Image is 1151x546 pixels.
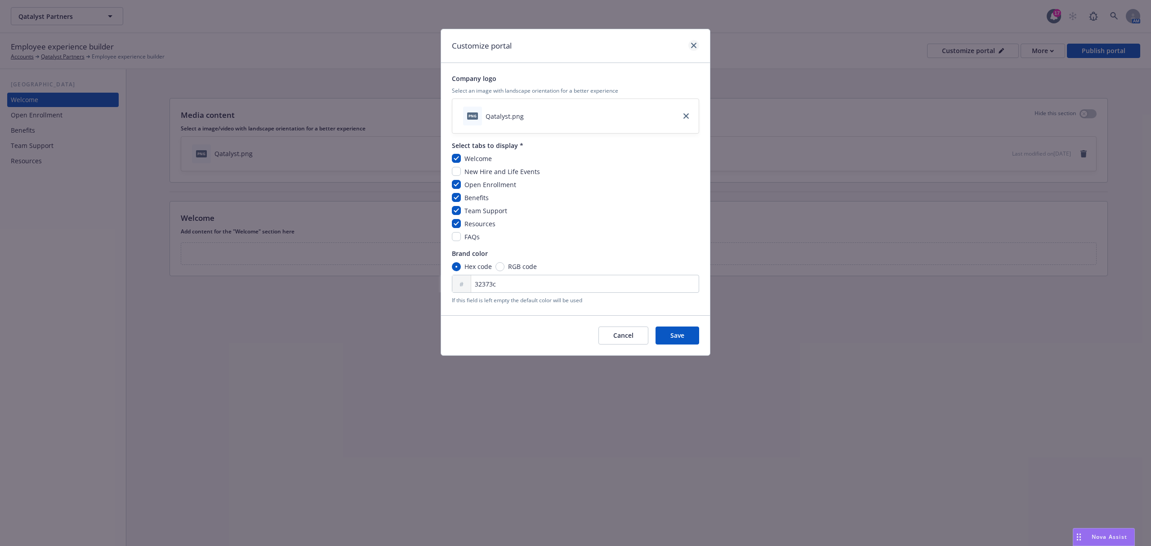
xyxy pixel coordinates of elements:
span: New Hire and Life Events [464,167,540,176]
button: Cancel [598,327,648,345]
span: Save [670,331,684,340]
span: Company logo [452,74,699,83]
span: Cancel [613,331,633,340]
span: Select an image with landscape orientation for a better experience [452,87,699,95]
a: close [681,111,691,121]
span: Open Enrollment [464,180,516,189]
span: If this field is left empty the default color will be used [452,296,699,304]
span: Select tabs to display * [452,141,699,150]
span: Nova Assist [1092,533,1127,541]
span: png [467,112,478,119]
input: Hex code [452,262,461,271]
span: Brand color [452,249,699,258]
span: Benefits [464,193,489,202]
button: download file [527,112,535,121]
span: RGB code [508,262,537,271]
input: RGB code [495,262,504,271]
h1: Customize portal [452,40,512,52]
span: Welcome [464,154,492,163]
input: FFFFFF [452,275,699,293]
div: Drag to move [1073,528,1084,546]
button: Nova Assist [1073,528,1135,546]
span: Team Support [464,206,507,215]
span: Hex code [464,262,492,271]
span: Resources [464,219,495,228]
span: FAQs [464,233,480,241]
a: close [688,40,699,51]
span: # [460,279,464,289]
button: Save [656,327,699,345]
div: Qatalyst.png [486,112,524,121]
